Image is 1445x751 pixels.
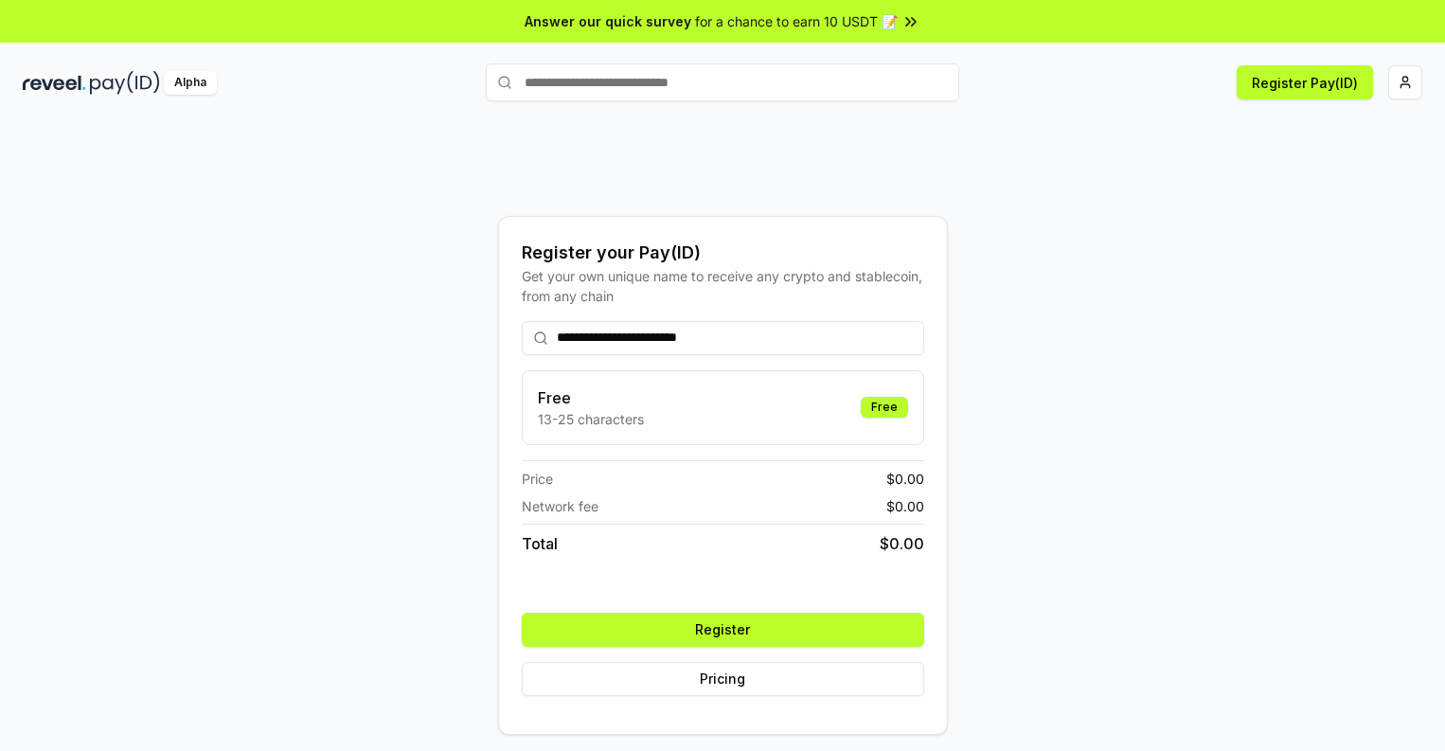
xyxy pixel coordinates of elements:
[886,469,924,489] span: $ 0.00
[522,532,558,555] span: Total
[1237,65,1373,99] button: Register Pay(ID)
[522,469,553,489] span: Price
[522,266,924,306] div: Get your own unique name to receive any crypto and stablecoin, from any chain
[880,532,924,555] span: $ 0.00
[23,71,86,95] img: reveel_dark
[90,71,160,95] img: pay_id
[886,496,924,516] span: $ 0.00
[164,71,217,95] div: Alpha
[522,662,924,696] button: Pricing
[525,11,691,31] span: Answer our quick survey
[522,613,924,647] button: Register
[538,409,644,429] p: 13-25 characters
[522,496,598,516] span: Network fee
[538,386,644,409] h3: Free
[861,397,908,418] div: Free
[522,240,924,266] div: Register your Pay(ID)
[695,11,898,31] span: for a chance to earn 10 USDT 📝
